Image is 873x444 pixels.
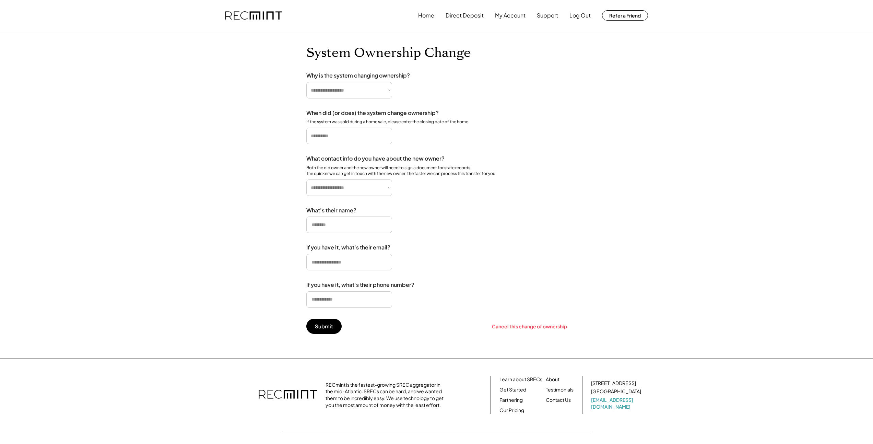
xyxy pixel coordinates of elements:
a: Our Pricing [499,407,524,414]
button: Direct Deposit [446,9,484,22]
button: Log Out [569,9,591,22]
a: Get Started [499,386,526,393]
div: RECmint is the fastest-growing SREC aggregator in the mid-Atlantic. SRECs can be hard, and we wan... [326,382,447,408]
div: [GEOGRAPHIC_DATA] [591,388,641,395]
div: [STREET_ADDRESS] [591,380,636,387]
div: If you have it, what's their email? [306,244,390,251]
a: Testimonials [546,386,574,393]
button: My Account [495,9,526,22]
div: What's their name? [306,207,356,214]
button: Refer a Friend [602,10,648,21]
a: Contact Us [546,397,571,404]
h1: System Ownership Change [306,45,471,61]
button: Home [418,9,434,22]
button: Submit [306,319,342,334]
a: [EMAIL_ADDRESS][DOMAIN_NAME] [591,397,642,410]
a: Partnering [499,397,523,404]
div: Why is the system changing ownership? [306,72,410,79]
div: What contact info do you have about the new owner? [306,155,445,162]
div: Both the old owner and the new owner will need to sign a document for state records. The quicker ... [306,165,496,177]
div: When did (or does) the system change ownership? [306,109,439,117]
div: If you have it, what's their phone number? [306,281,414,289]
img: recmint-logotype%403x.png [225,11,282,20]
a: About [546,376,559,383]
div: Cancel this change of ownership [492,323,567,329]
a: Learn about SRECs [499,376,542,383]
img: recmint-logotype%403x.png [259,383,317,407]
button: Support [537,9,558,22]
div: If the system was sold during a home sale, please enter the closing date of the home. [306,119,469,125]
